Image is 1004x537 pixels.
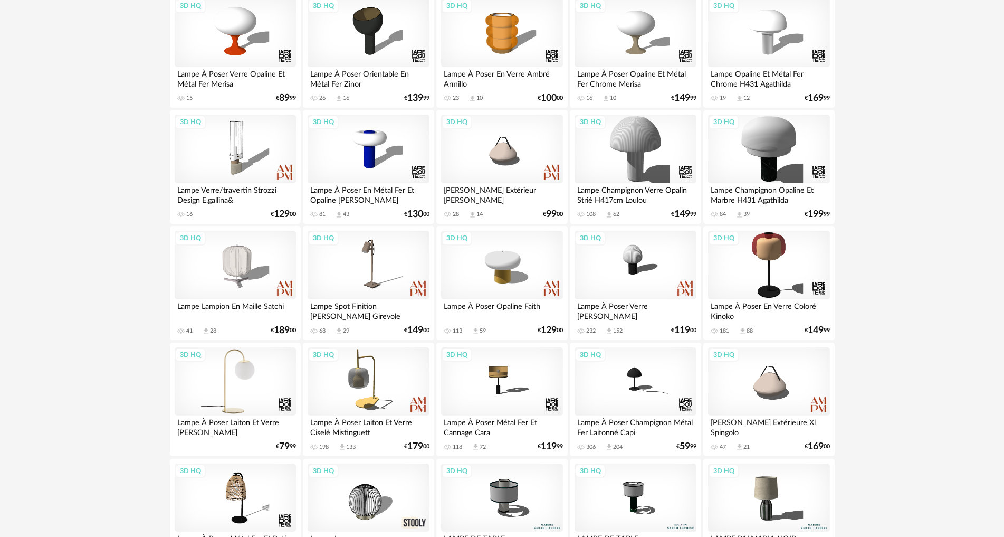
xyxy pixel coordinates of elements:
span: Download icon [202,327,210,335]
div: 23 [453,95,459,102]
div: 3D HQ [575,115,606,129]
a: 3D HQ Lampe À Poser Métal Fer Et Cannage Cara 118 Download icon 72 €11999 [436,343,567,457]
div: 15 [186,95,193,102]
span: 99 [546,211,557,218]
span: Download icon [472,327,480,335]
div: 28 [453,211,459,218]
div: 3D HQ [442,115,472,129]
a: 3D HQ Lampe Champignon Opaline Et Marbre H431 Agathilda 84 Download icon 39 €19999 [703,110,834,224]
div: 16 [186,211,193,218]
div: € 99 [276,95,296,102]
span: Download icon [472,443,480,451]
div: € 99 [671,95,696,102]
a: 3D HQ Lampe À Poser En Verre Coloré Kinoko 181 Download icon 88 €14999 [703,226,834,340]
a: 3D HQ Lampe À Poser Opaline Faith 113 Download icon 59 €12900 [436,226,567,340]
div: 3D HQ [175,231,206,245]
div: Lampe À Poser Orientable En Métal Fer Zinor [308,67,429,88]
span: 149 [674,95,690,102]
div: Lampe À Poser Verre Opaline Et Métal Fer Merisa [175,67,296,88]
div: Lampe À Poser Opaline Faith [441,299,562,321]
span: 100 [541,95,557,102]
div: 3D HQ [308,115,339,129]
span: 149 [407,327,423,334]
div: € 00 [805,443,830,450]
div: € 99 [276,443,296,450]
div: 68 [319,327,326,335]
div: 10 [610,95,616,102]
div: Lampe Opaline Et Métal Fer Chrome H431 Agathilda [708,67,829,88]
div: 88 [747,327,753,335]
div: 10 [476,95,483,102]
div: Lampe Champignon Opaline Et Marbre H431 Agathilda [708,183,829,204]
div: € 00 [271,327,296,334]
span: Download icon [735,95,743,102]
span: Download icon [468,211,476,219]
span: 129 [274,211,290,218]
div: 113 [453,327,462,335]
div: 41 [186,327,193,335]
div: € 00 [671,327,696,334]
div: 3D HQ [175,464,206,478]
div: € 00 [538,327,563,334]
div: 118 [453,444,462,451]
span: 89 [279,95,290,102]
span: 179 [407,443,423,450]
div: € 00 [404,211,429,218]
a: 3D HQ Lampe À Poser Laiton Et Verre Ciselé Mistinguett 198 Download icon 133 €17900 [303,343,434,457]
span: 149 [674,211,690,218]
div: 3D HQ [442,348,472,362]
a: 3D HQ [PERSON_NAME] Extérieure Xl Spingolo 47 Download icon 21 €16900 [703,343,834,457]
div: 306 [586,444,596,451]
span: 79 [279,443,290,450]
div: Lampe Lampion En Maille Satchi [175,299,296,321]
div: 3D HQ [575,231,606,245]
div: Lampe À Poser En Métal Fer Et Opaline [PERSON_NAME] [308,183,429,204]
div: Lampe Champignon Verre Opalin Strié H417cm Loulou [575,183,696,204]
span: 119 [541,443,557,450]
div: Lampe À Poser Laiton Et Verre Ciselé Mistinguett [308,416,429,437]
div: 29 [343,327,349,335]
a: 3D HQ Lampe À Poser Laiton Et Verre [PERSON_NAME] €7999 [170,343,301,457]
div: [PERSON_NAME] Extérieure Xl Spingolo [708,416,829,437]
div: 3D HQ [175,115,206,129]
div: 16 [586,95,592,102]
div: € 99 [805,95,830,102]
div: 19 [720,95,726,102]
div: 12 [743,95,750,102]
div: 181 [720,327,729,335]
div: 84 [720,211,726,218]
div: 3D HQ [442,231,472,245]
div: Lampe À Poser Métal Fer Et Cannage Cara [441,416,562,437]
div: 3D HQ [575,464,606,478]
a: 3D HQ Lampe Spot Finition [PERSON_NAME] Girevole 68 Download icon 29 €14900 [303,226,434,340]
div: 3D HQ [709,348,739,362]
span: Download icon [338,443,346,451]
div: 133 [346,444,356,451]
div: 43 [343,211,349,218]
a: 3D HQ Lampe À Poser En Métal Fer Et Opaline [PERSON_NAME] 81 Download icon 43 €13000 [303,110,434,224]
span: Download icon [602,95,610,102]
div: 3D HQ [308,464,339,478]
div: 3D HQ [709,115,739,129]
span: 199 [808,211,824,218]
span: 189 [274,327,290,334]
span: Download icon [468,95,476,102]
div: 3D HQ [442,464,472,478]
div: 198 [319,444,329,451]
div: 81 [319,211,326,218]
span: Download icon [335,211,343,219]
span: Download icon [735,211,743,219]
div: € 00 [543,211,563,218]
div: 108 [586,211,596,218]
span: 169 [808,95,824,102]
div: 21 [743,444,750,451]
div: Lampe Spot Finition [PERSON_NAME] Girevole [308,299,429,321]
span: Download icon [605,327,613,335]
span: Download icon [335,95,343,102]
div: 39 [743,211,750,218]
div: 62 [613,211,619,218]
div: 232 [586,327,596,335]
div: 3D HQ [575,348,606,362]
span: 59 [680,443,690,450]
span: 149 [808,327,824,334]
